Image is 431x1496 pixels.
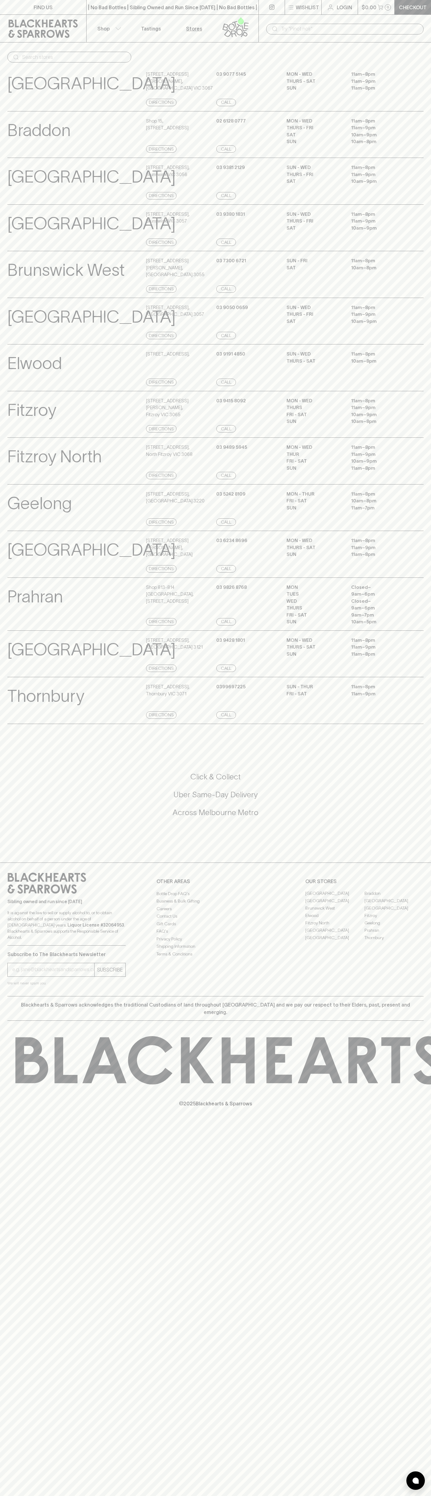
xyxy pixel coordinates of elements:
p: 03 6234 8696 [216,537,247,544]
p: 10am – 9pm [351,411,407,418]
p: MON - WED [287,537,342,544]
p: 10am – 8pm [351,497,407,505]
p: Fri - Sat [287,690,342,698]
p: 9am – 7pm [351,612,407,619]
p: MON - WED [287,637,342,644]
p: 02 6128 0777 [216,118,246,125]
p: SUN [287,418,342,425]
p: 10am – 8pm [351,418,407,425]
p: [GEOGRAPHIC_DATA] [7,164,176,190]
a: Tastings [129,15,173,42]
button: Shop [87,15,130,42]
p: 11am – 9pm [351,218,407,225]
p: Stores [186,25,202,32]
p: SUN - FRI [287,257,342,264]
a: Thornbury [364,934,424,942]
p: 11am – 8pm [351,551,407,558]
a: [GEOGRAPHIC_DATA] [364,905,424,912]
a: Directions [146,618,177,625]
p: [STREET_ADDRESS] , Brunswick VIC 3056 [146,164,189,178]
a: Call [216,192,236,199]
p: Geelong [7,491,72,516]
a: Directions [146,425,177,432]
a: Call [216,332,236,339]
p: 0399697225 [216,683,246,690]
p: 03 9380 1831 [216,211,245,218]
p: 11am – 8pm [351,118,407,125]
p: 10am – 8pm [351,138,407,145]
p: 03 9381 2129 [216,164,245,171]
p: 11am – 8pm [351,71,407,78]
a: Careers [157,905,275,912]
p: 0 [387,6,389,9]
a: Call [216,285,236,293]
p: WED [287,598,342,605]
p: SUN - WED [287,351,342,358]
p: 11am – 8pm [351,491,407,498]
a: FAQ's [157,928,275,935]
a: Brunswick West [305,905,364,912]
a: Call [216,379,236,386]
a: Directions [146,239,177,246]
p: Fitzroy North [7,444,102,469]
a: Call [216,239,236,246]
p: 03 9191 4850 [216,351,245,358]
p: SAT [287,131,342,139]
p: Tastings [141,25,161,32]
p: Subscribe to The Blackhearts Newsletter [7,951,126,958]
p: 11am – 9pm [351,690,407,698]
p: Sibling owned and run since [DATE] [7,899,126,905]
a: [GEOGRAPHIC_DATA] [305,897,364,905]
a: Directions [146,145,177,153]
p: SUN [287,551,342,558]
p: SUN [287,618,342,625]
p: [STREET_ADDRESS][PERSON_NAME] , [GEOGRAPHIC_DATA] VIC 3067 [146,71,215,92]
p: [STREET_ADDRESS][PERSON_NAME] , [GEOGRAPHIC_DATA] [146,537,215,558]
p: 11am – 8pm [351,465,407,472]
p: 11am – 8pm [351,683,407,690]
p: Shop 15 , [STREET_ADDRESS] [146,118,189,131]
p: SUN - WED [287,164,342,171]
p: THURS - SAT [287,358,342,365]
a: [GEOGRAPHIC_DATA] [305,890,364,897]
p: 10am – 9pm [351,458,407,465]
div: Call to action block [7,747,424,850]
a: Call [216,711,236,719]
p: 11am – 8pm [351,164,407,171]
p: 03 7300 6721 [216,257,246,264]
p: THURS - FRI [287,171,342,178]
p: 11am – 8pm [351,351,407,358]
a: Directions [146,711,177,719]
a: Directions [146,379,177,386]
p: SUN - WED [287,211,342,218]
a: Directions [146,192,177,199]
p: OTHER AREAS [157,878,275,885]
p: SUN [287,138,342,145]
a: Directions [146,518,177,526]
p: MON - WED [287,118,342,125]
p: Closed – [351,584,407,591]
p: THURS - FRI [287,218,342,225]
p: 11am – 8pm [351,444,407,451]
a: Fitzroy [364,912,424,919]
p: THURS - FRI [287,124,342,131]
p: We will never spam you [7,980,126,986]
p: 9am – 6pm [351,591,407,598]
p: [STREET_ADDRESS] , [146,351,189,358]
a: Stores [173,15,216,42]
p: 03 5242 8109 [216,491,246,498]
a: Call [216,518,236,526]
p: 10am – 5pm [351,618,407,625]
p: Checkout [399,4,427,11]
p: 03 9428 1801 [216,637,245,644]
p: TUES [287,591,342,598]
p: 10am – 9pm [351,131,407,139]
p: [STREET_ADDRESS] , [GEOGRAPHIC_DATA] 3057 [146,304,204,318]
a: Call [216,425,236,432]
p: 11am – 8pm [351,85,407,92]
p: 11am – 7pm [351,505,407,512]
p: THURS - SAT [287,544,342,551]
p: [STREET_ADDRESS] , North Fitzroy VIC 3068 [146,444,193,458]
p: THURS - SAT [287,644,342,651]
p: [STREET_ADDRESS] , [GEOGRAPHIC_DATA] 3220 [146,491,205,505]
